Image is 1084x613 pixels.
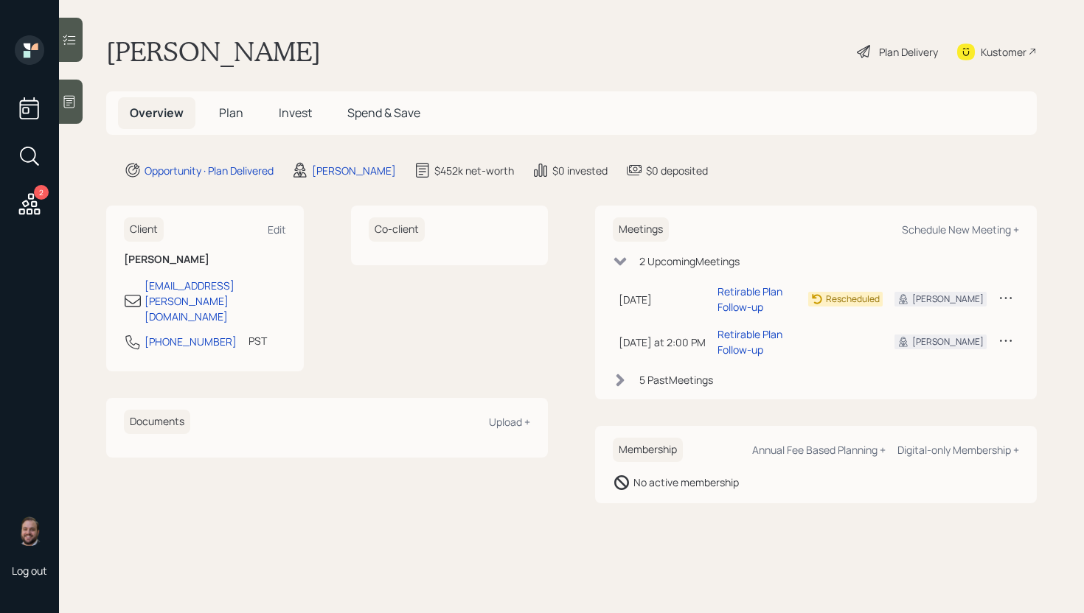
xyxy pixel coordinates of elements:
div: $452k net-worth [434,163,514,178]
div: [PERSON_NAME] [912,335,984,348]
h6: Client [124,217,164,242]
div: $0 deposited [646,163,708,178]
div: PST [249,333,267,348]
h6: Documents [124,410,190,434]
span: Spend & Save [347,105,420,121]
div: Digital-only Membership + [897,443,1019,457]
h6: Co-client [369,217,425,242]
div: [DATE] [619,292,706,307]
div: Edit [268,223,286,237]
div: $0 invested [552,163,608,178]
div: [DATE] at 2:00 PM [619,334,706,350]
span: Overview [130,105,184,121]
h1: [PERSON_NAME] [106,35,321,68]
h6: Membership [613,438,683,462]
div: 5 Past Meeting s [639,372,713,388]
div: Schedule New Meeting + [902,223,1019,237]
div: [PERSON_NAME] [912,293,984,306]
div: [EMAIL_ADDRESS][PERSON_NAME][DOMAIN_NAME] [145,278,286,324]
h6: [PERSON_NAME] [124,253,286,266]
div: [PERSON_NAME] [312,163,396,178]
div: Plan Delivery [879,44,938,60]
div: [PHONE_NUMBER] [145,334,237,349]
div: Upload + [489,415,530,429]
div: Log out [12,564,47,578]
div: No active membership [633,474,739,490]
div: Rescheduled [826,293,880,306]
span: Plan [219,105,243,121]
img: james-distasi-headshot.png [15,516,44,546]
span: Invest [279,105,312,121]
div: Kustomer [981,44,1026,60]
div: 2 Upcoming Meeting s [639,253,740,269]
div: Annual Fee Based Planning + [752,443,886,457]
div: Opportunity · Plan Delivered [145,163,274,178]
h6: Meetings [613,217,669,242]
div: Retirable Plan Follow-up [718,326,796,357]
div: Retirable Plan Follow-up [718,284,796,315]
div: 2 [34,185,49,200]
